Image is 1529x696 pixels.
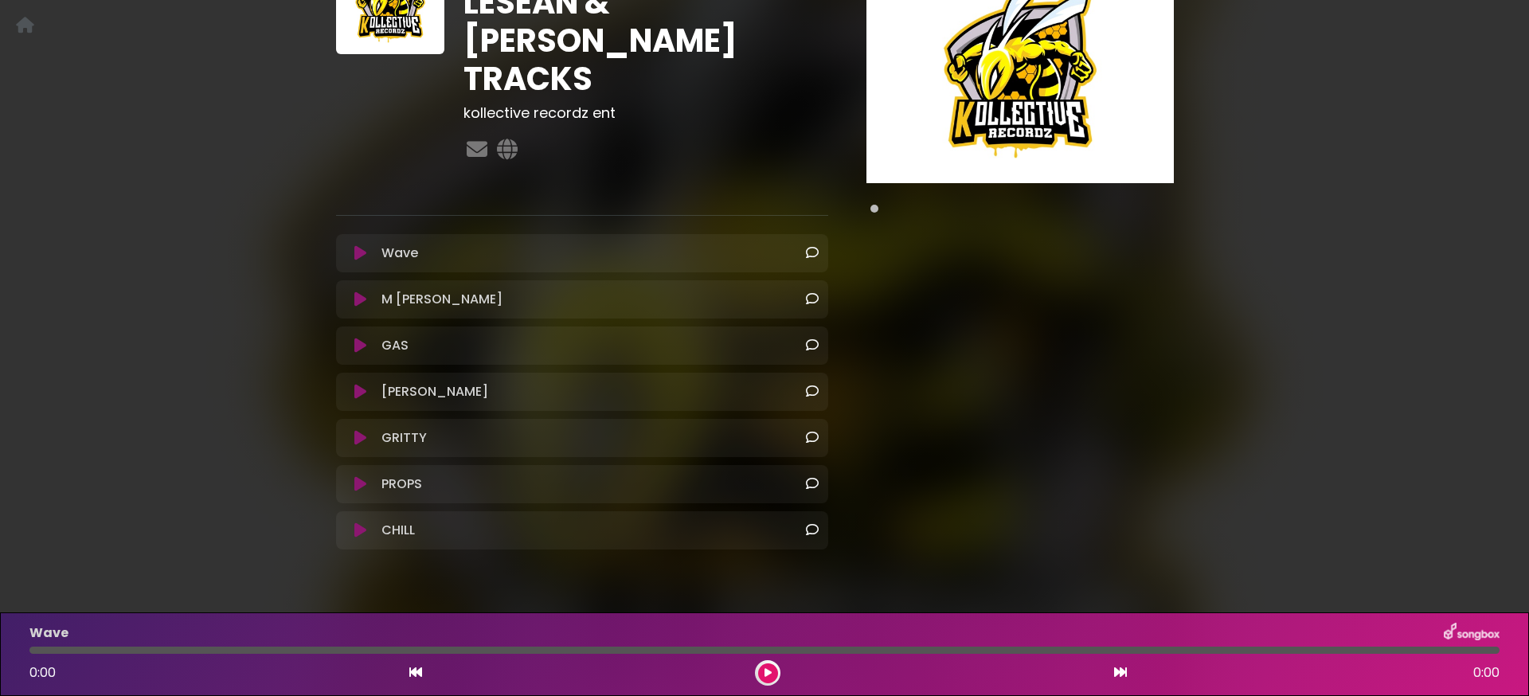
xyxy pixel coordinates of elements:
p: GRITTY [381,428,427,448]
p: M [PERSON_NAME] [381,290,502,309]
p: [PERSON_NAME] [381,382,488,401]
p: GAS [381,336,409,355]
h3: kollective recordz ent [463,104,827,122]
p: Wave [381,244,418,263]
p: PROPS [381,475,422,494]
p: CHILL [381,521,415,540]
